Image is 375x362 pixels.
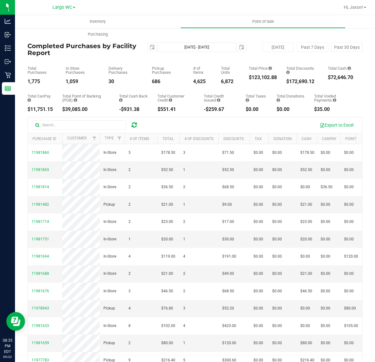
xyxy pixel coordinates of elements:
[244,19,282,24] span: Point of Sale
[15,28,180,41] a: Purchasing
[222,340,236,346] span: $120.00
[253,288,263,294] span: $0.00
[300,236,312,242] span: $20.00
[300,254,310,259] span: $0.00
[62,94,110,102] div: Total Point of Banking (POB)
[253,340,263,346] span: $0.00
[161,202,173,208] span: $21.00
[255,137,262,141] a: Tax
[105,136,114,140] a: Type
[321,167,330,173] span: $0.00
[103,340,115,346] span: Pickup
[183,184,185,190] span: 2
[62,107,110,112] div: $39,085.00
[152,66,184,74] div: Pickup Purchases
[321,219,330,225] span: $0.00
[79,32,116,37] span: Purchasing
[322,137,336,141] a: CanPay
[128,254,131,259] span: 4
[344,167,354,173] span: $0.00
[128,323,131,329] span: 8
[161,167,173,173] span: $52.50
[316,120,357,130] button: Export to Excel
[128,340,131,346] span: 2
[204,94,236,102] div: Total Credit Issued
[300,167,312,173] span: $52.50
[3,338,12,354] p: 08:35 PM EDT
[333,98,336,102] i: Sum of all voided payment transaction amounts, excluding tips and transaction fees, for all purch...
[344,150,354,156] span: $0.00
[321,184,332,190] span: $36.50
[27,66,56,74] div: Total Purchases
[253,219,263,225] span: $0.00
[222,150,234,156] span: $71.50
[32,289,49,293] span: 11981676
[32,168,49,172] span: 11981865
[321,254,330,259] span: $0.00
[5,32,11,38] inline-svg: Inbound
[253,236,263,242] span: $0.00
[272,202,282,208] span: $0.00
[114,133,125,144] a: Filter
[347,66,351,70] i: Sum of the successful, non-voided cash payment transactions for all purchases in the date range. ...
[253,271,263,277] span: $0.00
[344,184,354,190] span: $0.00
[300,340,312,346] span: $80.00
[161,288,173,294] span: $46.50
[103,271,116,277] span: In-Store
[27,107,53,112] div: $11,751.15
[27,98,31,102] i: Sum of the successful, non-voided CanPay payment transactions for all purchases in the date range.
[161,271,173,277] span: $21.00
[128,150,131,156] span: 5
[183,305,185,311] span: 3
[157,107,194,112] div: $551.41
[328,75,353,80] div: $72,646.70
[3,354,12,359] p: 09/22
[253,150,263,156] span: $0.00
[66,66,99,74] div: In Store Purchases
[128,236,131,242] span: 1
[52,5,72,10] span: Largo WC
[277,107,305,112] div: $0.00
[222,202,232,208] span: $9.00
[344,254,358,259] span: $120.00
[344,236,354,242] span: $0.00
[5,85,11,92] inline-svg: Reports
[152,79,184,84] div: 686
[103,305,115,311] span: Pickup
[5,72,11,78] inline-svg: Retail
[193,79,212,84] div: 4,625
[148,43,157,52] span: select
[204,107,236,112] div: -$259.67
[272,167,282,173] span: $0.00
[221,66,240,74] div: Total Units
[161,184,173,190] span: $36.50
[272,340,282,346] span: $0.00
[128,271,131,277] span: 2
[183,167,185,173] span: 1
[161,236,173,242] span: $20.00
[344,219,354,225] span: $0.00
[66,79,99,84] div: 1,059
[272,271,282,277] span: $0.00
[321,323,330,329] span: $0.00
[223,137,244,141] a: Discounts
[162,137,174,141] a: Total
[246,107,267,112] div: $0.00
[169,98,172,102] i: Sum of the successful, non-voided payments using account credit for all purchases in the date range.
[5,58,11,65] inline-svg: Outbound
[344,5,363,10] span: Hi, Jaxon!
[103,323,116,329] span: In-Store
[272,323,282,329] span: $0.00
[321,150,330,156] span: $0.00
[183,254,185,259] span: 4
[128,202,131,208] span: 2
[103,236,116,242] span: In-Store
[32,271,49,276] span: 11981688
[321,271,330,277] span: $0.00
[344,202,354,208] span: $0.00
[222,184,234,190] span: $68.50
[103,167,116,173] span: In-Store
[32,137,56,141] a: Purchase ID
[67,136,87,140] a: Customer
